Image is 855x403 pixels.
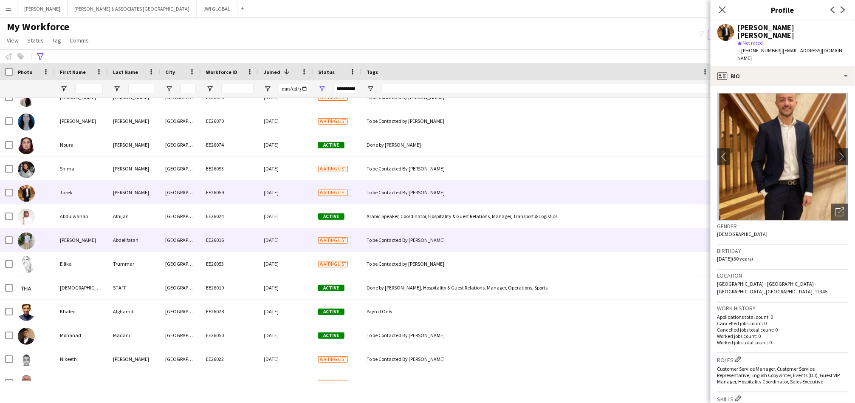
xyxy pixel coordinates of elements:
[108,347,160,371] div: [PERSON_NAME]
[201,300,259,323] div: EE26028
[160,371,201,394] div: [GEOGRAPHIC_DATA]
[160,157,201,180] div: [GEOGRAPHIC_DATA]
[743,40,763,46] span: Not rated
[318,85,326,93] button: Open Filter Menu
[55,276,108,299] div: [DEMOGRAPHIC_DATA]
[27,37,44,44] span: Status
[738,24,848,39] div: [PERSON_NAME] [PERSON_NAME]
[717,255,753,262] span: [DATE] (30 years)
[201,181,259,204] div: EE26059
[717,231,768,237] span: [DEMOGRAPHIC_DATA]
[108,228,160,252] div: Abdellfatah
[18,304,35,321] img: Khaled Alghamdi
[259,300,313,323] div: [DATE]
[201,252,259,275] div: EE26053
[201,324,259,347] div: EE26050
[108,109,160,133] div: [PERSON_NAME]
[318,213,344,220] span: Active
[318,356,348,363] span: Waiting list
[18,233,35,250] img: Ahmed Abdellfatah
[3,35,22,46] a: View
[113,69,138,75] span: Last Name
[717,314,848,320] p: Applications total count: 0
[717,394,848,403] h3: Skills
[68,0,197,17] button: [PERSON_NAME] & ASSOCIATES [GEOGRAPHIC_DATA]
[108,276,160,299] div: STAFF
[160,133,201,156] div: [GEOGRAPHIC_DATA]
[361,371,714,394] div: To be Contacted By [PERSON_NAME]
[24,35,47,46] a: Status
[717,326,848,333] p: Cancelled jobs total count: 0
[717,355,848,364] h3: Roles
[259,276,313,299] div: [DATE]
[165,69,175,75] span: City
[259,204,313,228] div: [DATE]
[18,256,35,273] img: Eilika Trummar
[18,69,32,75] span: Photo
[165,85,173,93] button: Open Filter Menu
[7,20,69,33] span: My Workforce
[108,181,160,204] div: [PERSON_NAME]
[52,37,61,44] span: Tag
[55,109,108,133] div: [PERSON_NAME]
[17,0,68,17] button: [PERSON_NAME]
[264,85,271,93] button: Open Filter Menu
[367,69,378,75] span: Tags
[55,371,108,394] div: WALID
[18,90,35,107] img: Daniela Salgado Rodríguez
[55,252,108,275] div: Eilika
[55,324,108,347] div: Mohanad
[382,84,709,94] input: Tags Filter Input
[201,109,259,133] div: EE26070
[318,94,348,101] span: Waiting list
[55,300,108,323] div: Khaled
[18,137,35,154] img: Noura Abuhaimed
[108,300,160,323] div: Alghamdi
[206,85,214,93] button: Open Filter Menu
[18,280,35,297] img: Jesus STAFF
[717,247,848,255] h3: Birthday
[160,324,201,347] div: [GEOGRAPHIC_DATA]
[201,371,259,394] div: EE26051
[318,261,348,267] span: Waiting list
[160,181,201,204] div: [GEOGRAPHIC_DATA]
[201,204,259,228] div: EE26024
[717,281,828,295] span: [GEOGRAPHIC_DATA] - [GEOGRAPHIC_DATA] - [GEOGRAPHIC_DATA], [GEOGRAPHIC_DATA], 12345
[318,69,335,75] span: Status
[197,0,237,17] button: JWI GLOBAL
[318,309,344,315] span: Active
[18,352,35,369] img: Nikeeth Thomas
[259,347,313,371] div: [DATE]
[7,37,19,44] span: View
[717,366,840,385] span: Customer Service Manager, Customer Service Representative, English Copywriter, Events (DJ), Guest...
[18,185,35,202] img: Tarek Tarek mohamed
[55,181,108,204] div: Tarek
[361,228,714,252] div: To be Contacted By [PERSON_NAME]
[160,276,201,299] div: [GEOGRAPHIC_DATA]
[264,69,280,75] span: Joined
[18,209,35,226] img: Abdulwahab Alhijan
[259,252,313,275] div: [DATE]
[181,84,196,94] input: City Filter Input
[361,109,714,133] div: To be Contacted by [PERSON_NAME]
[318,285,344,291] span: Active
[318,237,348,244] span: Waiting list
[201,228,259,252] div: EE26016
[160,109,201,133] div: [GEOGRAPHIC_DATA]
[18,328,35,345] img: Mohanad Madani
[717,272,848,279] h3: Location
[160,228,201,252] div: [GEOGRAPHIC_DATA]
[160,252,201,275] div: [GEOGRAPHIC_DATA], [GEOGRAPHIC_DATA], [GEOGRAPHIC_DATA] [GEOGRAPHIC_DATA]
[361,204,714,228] div: Arabic Speaker, Coordinator, Hospitality & Guest Relations, Manager, Transport & Logistics
[160,300,201,323] div: [GEOGRAPHIC_DATA]
[367,85,374,93] button: Open Filter Menu
[711,4,855,15] h3: Profile
[361,276,714,299] div: Done by [PERSON_NAME], Hospitality & Guest Relations, Manager, Operations, Sports
[35,51,45,62] app-action-btn: Advanced filters
[113,85,121,93] button: Open Filter Menu
[201,276,259,299] div: EE26019
[318,142,344,148] span: Active
[55,204,108,228] div: Abdulwahab
[75,84,103,94] input: First Name Filter Input
[201,347,259,371] div: EE26022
